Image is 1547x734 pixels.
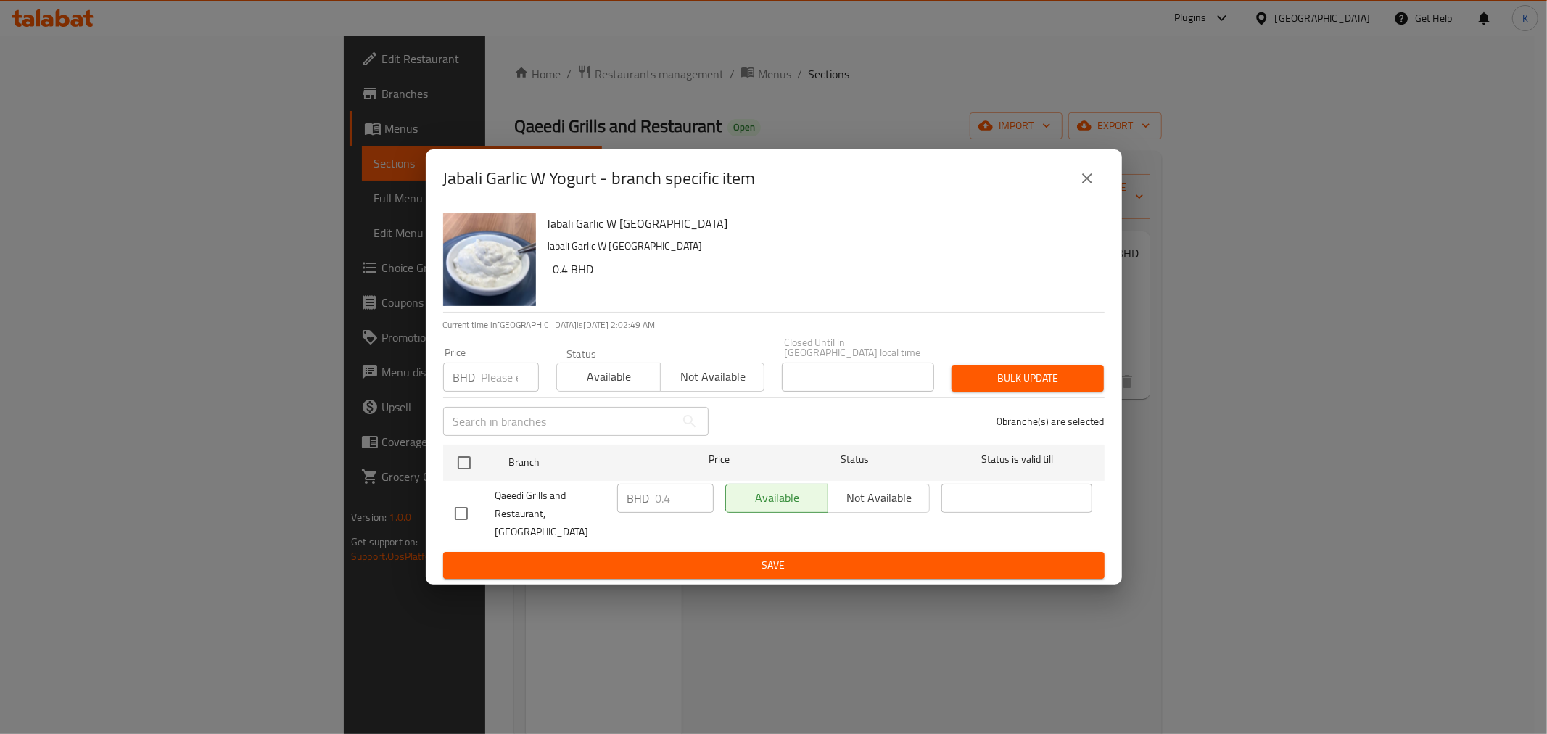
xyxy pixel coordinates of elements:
[963,369,1092,387] span: Bulk update
[671,450,767,469] span: Price
[563,366,655,387] span: Available
[553,259,1093,279] h6: 0.4 BHD
[667,366,759,387] span: Not available
[495,487,606,541] span: Qaeedi Grills and Restaurant, [GEOGRAPHIC_DATA]
[556,363,661,392] button: Available
[1070,161,1105,196] button: close
[952,365,1104,392] button: Bulk update
[443,167,756,190] h2: Jabali Garlic W Yogurt - branch specific item
[453,368,476,386] p: BHD
[482,363,539,392] input: Please enter price
[656,484,714,513] input: Please enter price
[627,490,650,507] p: BHD
[997,414,1105,429] p: 0 branche(s) are selected
[779,450,930,469] span: Status
[443,552,1105,579] button: Save
[508,453,659,471] span: Branch
[455,556,1093,574] span: Save
[443,318,1105,331] p: Current time in [GEOGRAPHIC_DATA] is [DATE] 2:02:49 AM
[548,237,1093,255] p: Jabali Garlic W [GEOGRAPHIC_DATA]
[443,407,675,436] input: Search in branches
[660,363,764,392] button: Not available
[941,450,1092,469] span: Status is valid till
[443,213,536,306] img: Jabali Garlic W Yogurt
[548,213,1093,234] h6: Jabali Garlic W [GEOGRAPHIC_DATA]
